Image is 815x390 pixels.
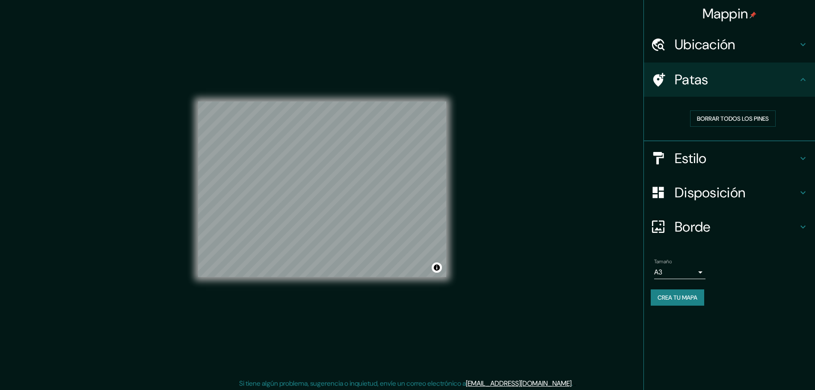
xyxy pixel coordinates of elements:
[651,289,704,306] button: Crea tu mapa
[702,5,748,23] font: Mappin
[644,141,815,176] div: Estilo
[572,379,573,388] font: .
[573,378,574,388] font: .
[644,176,815,210] div: Disposición
[675,71,708,89] font: Patas
[675,184,745,202] font: Disposición
[466,379,572,388] a: [EMAIL_ADDRESS][DOMAIN_NAME]
[574,378,576,388] font: .
[675,36,735,54] font: Ubicación
[644,27,815,62] div: Ubicación
[690,110,776,127] button: Borrar todos los pines
[739,357,806,381] iframe: Lanzador de widgets de ayuda
[198,101,446,277] canvas: Mapa
[654,258,672,265] font: Tamaño
[654,268,662,277] font: A3
[644,63,815,97] div: Patas
[675,218,711,236] font: Borde
[750,12,756,18] img: pin-icon.png
[644,210,815,244] div: Borde
[675,149,707,167] font: Estilo
[239,379,466,388] font: Si tiene algún problema, sugerencia o inquietud, envíe un correo electrónico a
[658,294,697,301] font: Crea tu mapa
[654,265,705,279] div: A3
[432,262,442,273] button: Activar o desactivar atribución
[697,115,769,122] font: Borrar todos los pines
